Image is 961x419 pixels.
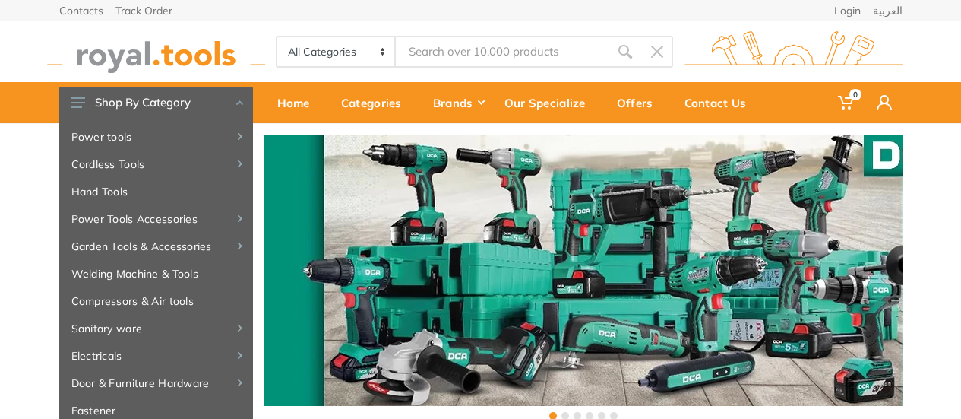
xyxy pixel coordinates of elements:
[606,87,674,119] div: Offers
[47,31,265,73] img: royal.tools Logo
[849,89,861,100] span: 0
[396,36,609,68] input: Site search
[494,82,606,123] a: Our Specialize
[606,82,674,123] a: Offers
[59,260,253,287] a: Welding Machine & Tools
[59,342,253,370] a: Electricals
[59,178,253,205] a: Hand Tools
[267,87,330,119] div: Home
[59,315,253,342] a: Sanitary ware
[59,287,253,315] a: Compressors & Air tools
[330,82,422,123] a: Categories
[674,82,767,123] a: Contact Us
[422,87,494,119] div: Brands
[59,233,253,260] a: Garden Tools & Accessories
[684,31,903,73] img: royal.tools Logo
[267,82,330,123] a: Home
[277,37,397,66] select: Category
[115,5,172,16] a: Track Order
[59,205,253,233] a: Power Tools Accessories
[59,87,253,119] button: Shop By Category
[873,5,903,16] a: العربية
[330,87,422,119] div: Categories
[59,5,103,16] a: Contacts
[834,5,861,16] a: Login
[494,87,606,119] div: Our Specialize
[59,151,253,178] a: Cordless Tools
[59,123,253,151] a: Power tools
[674,87,767,119] div: Contact Us
[59,370,253,397] a: Door & Furniture Hardware
[827,82,866,123] a: 0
